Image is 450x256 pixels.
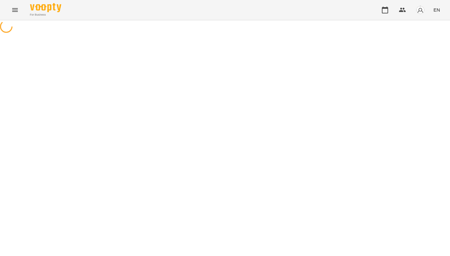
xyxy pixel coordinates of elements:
button: Menu [7,2,22,17]
button: EN [431,4,442,16]
img: Voopty Logo [30,3,61,12]
span: For Business [30,13,61,17]
img: avatar_s.png [416,6,425,14]
span: EN [433,7,440,13]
